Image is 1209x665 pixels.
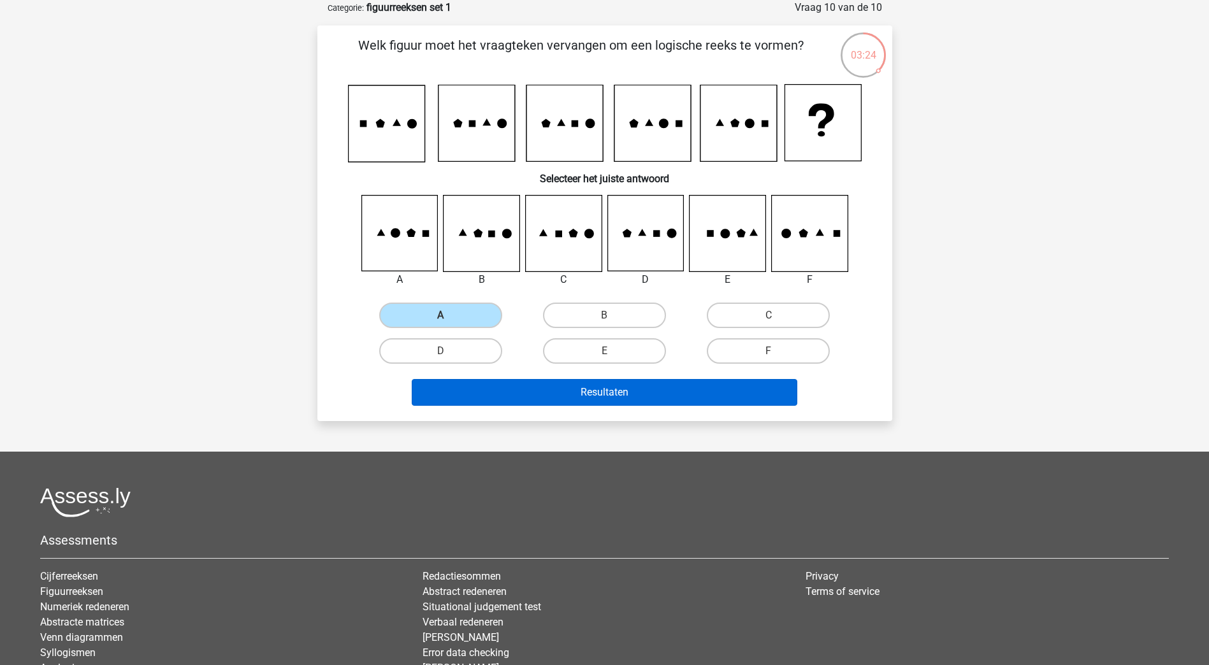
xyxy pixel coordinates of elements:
img: Assessly logo [40,487,131,517]
a: Verbaal redeneren [423,616,503,628]
a: Error data checking [423,647,509,659]
a: Redactiesommen [423,570,501,582]
a: Terms of service [806,585,880,597]
a: Numeriek redeneren [40,601,129,613]
a: Cijferreeksen [40,570,98,582]
button: Resultaten [412,379,797,406]
strong: figuurreeksen set 1 [366,1,451,13]
a: Abstracte matrices [40,616,124,628]
label: A [379,303,502,328]
div: F [762,272,858,287]
label: D [379,338,502,364]
a: Privacy [806,570,839,582]
div: C [516,272,612,287]
a: Abstract redeneren [423,585,507,597]
div: D [598,272,694,287]
label: C [707,303,830,328]
label: E [543,338,666,364]
div: B [433,272,530,287]
h5: Assessments [40,533,1169,548]
a: [PERSON_NAME] [423,631,499,643]
a: Venn diagrammen [40,631,123,643]
div: E [679,272,776,287]
div: 03:24 [839,31,887,63]
a: Syllogismen [40,647,96,659]
a: Situational judgement test [423,601,541,613]
label: F [707,338,830,364]
p: Welk figuur moet het vraagteken vervangen om een logische reeks te vormen? [338,36,824,74]
label: B [543,303,666,328]
h6: Selecteer het juiste antwoord [338,162,872,185]
small: Categorie: [328,3,364,13]
a: Figuurreeksen [40,585,103,597]
div: A [352,272,448,287]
